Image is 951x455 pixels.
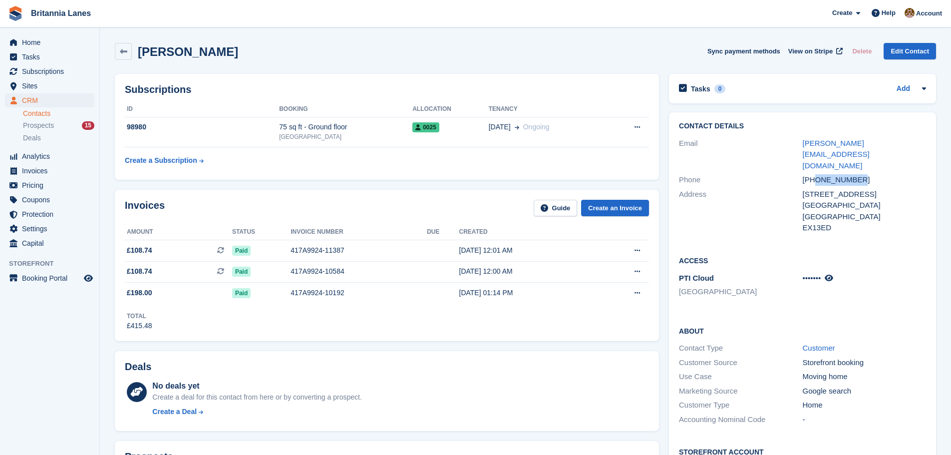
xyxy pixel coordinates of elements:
[125,361,151,373] h2: Deals
[5,271,94,285] a: menu
[22,236,82,250] span: Capital
[5,164,94,178] a: menu
[916,8,942,18] span: Account
[22,164,82,178] span: Invoices
[905,8,915,18] img: Admin
[803,414,926,426] div: -
[489,122,511,132] span: [DATE]
[803,200,926,211] div: [GEOGRAPHIC_DATA]
[803,400,926,411] div: Home
[279,101,412,117] th: Booking
[127,245,152,256] span: £108.74
[679,386,802,397] div: Marketing Source
[82,272,94,284] a: Preview store
[152,407,197,417] div: Create a Deal
[22,149,82,163] span: Analytics
[679,174,802,186] div: Phone
[714,84,726,93] div: 0
[127,266,152,277] span: £108.74
[803,344,835,352] a: Customer
[5,64,94,78] a: menu
[291,266,427,277] div: 417A9924-10584
[5,79,94,93] a: menu
[279,132,412,141] div: [GEOGRAPHIC_DATA]
[125,155,197,166] div: Create a Subscription
[152,407,361,417] a: Create a Deal
[803,174,926,186] div: [PHONE_NUMBER]
[679,371,802,383] div: Use Case
[82,121,94,130] div: 15
[125,224,232,240] th: Amount
[884,43,936,59] a: Edit Contact
[832,8,852,18] span: Create
[803,222,926,234] div: EX13ED
[523,123,550,131] span: Ongoing
[489,101,608,117] th: Tenancy
[691,84,710,93] h2: Tasks
[679,286,802,298] li: [GEOGRAPHIC_DATA]
[125,122,279,132] div: 98980
[291,245,427,256] div: 417A9924-11387
[152,392,361,403] div: Create a deal for this contact from here or by converting a prospect.
[803,189,926,200] div: [STREET_ADDRESS]
[125,200,165,216] h2: Invoices
[412,122,439,132] span: 0025
[279,122,412,132] div: 75 sq ft - Ground floor
[152,380,361,392] div: No deals yet
[23,133,94,143] a: Deals
[5,50,94,64] a: menu
[27,5,95,21] a: Britannia Lanes
[459,288,596,298] div: [DATE] 01:14 PM
[5,93,94,107] a: menu
[127,321,152,331] div: £415.48
[679,255,926,265] h2: Access
[22,193,82,207] span: Coupons
[679,122,926,130] h2: Contact Details
[232,224,291,240] th: Status
[22,207,82,221] span: Protection
[9,259,99,269] span: Storefront
[679,138,802,172] div: Email
[803,371,926,383] div: Moving home
[534,200,578,216] a: Guide
[679,400,802,411] div: Customer Type
[23,121,54,130] span: Prospects
[125,84,649,95] h2: Subscriptions
[679,189,802,234] div: Address
[5,35,94,49] a: menu
[679,326,926,336] h2: About
[803,139,870,170] a: [PERSON_NAME][EMAIL_ADDRESS][DOMAIN_NAME]
[788,46,833,56] span: View on Stripe
[232,267,251,277] span: Paid
[848,43,876,59] button: Delete
[882,8,896,18] span: Help
[127,288,152,298] span: £198.00
[232,288,251,298] span: Paid
[5,178,94,192] a: menu
[5,222,94,236] a: menu
[22,271,82,285] span: Booking Portal
[291,288,427,298] div: 417A9924-10192
[291,224,427,240] th: Invoice number
[232,246,251,256] span: Paid
[897,83,910,95] a: Add
[22,178,82,192] span: Pricing
[22,50,82,64] span: Tasks
[5,207,94,221] a: menu
[459,224,596,240] th: Created
[412,101,488,117] th: Allocation
[22,93,82,107] span: CRM
[803,211,926,223] div: [GEOGRAPHIC_DATA]
[138,45,238,58] h2: [PERSON_NAME]
[22,64,82,78] span: Subscriptions
[679,357,802,369] div: Customer Source
[803,386,926,397] div: Google search
[22,79,82,93] span: Sites
[679,414,802,426] div: Accounting Nominal Code
[5,149,94,163] a: menu
[784,43,845,59] a: View on Stripe
[427,224,459,240] th: Due
[707,43,780,59] button: Sync payment methods
[23,133,41,143] span: Deals
[5,236,94,250] a: menu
